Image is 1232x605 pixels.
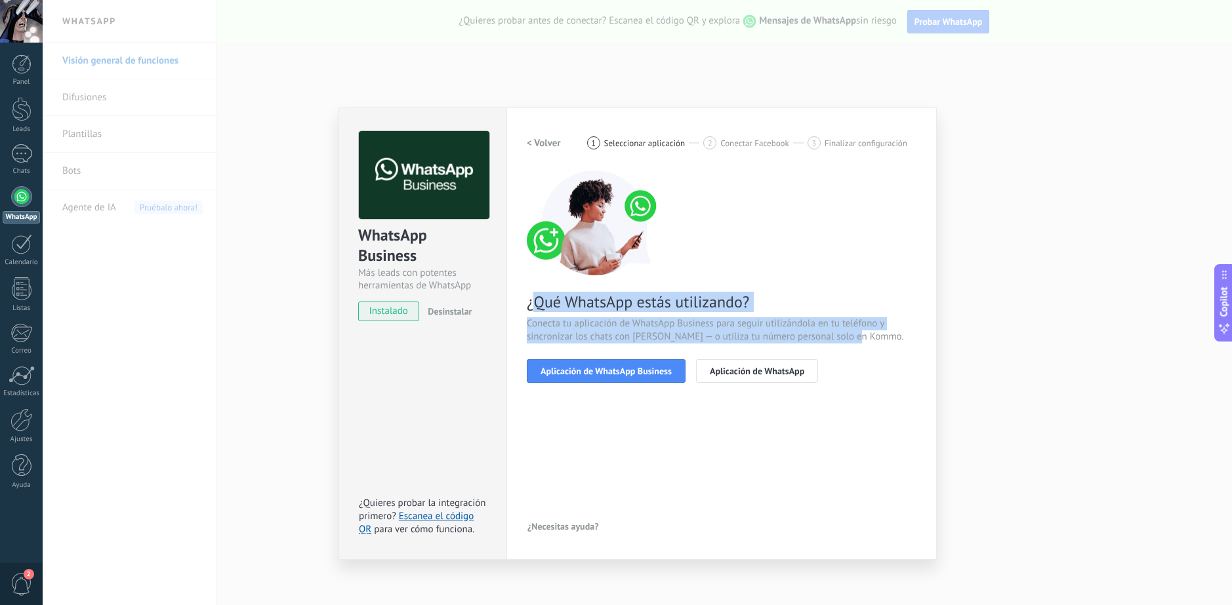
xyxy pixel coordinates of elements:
span: para ver cómo funciona. [374,523,474,536]
div: Calendario [3,258,41,267]
button: Desinstalar [422,302,472,321]
span: ¿Quieres probar la integración primero? [359,497,486,522]
button: Aplicación de WhatsApp [696,359,818,383]
div: Más leads con potentes herramientas de WhatsApp [358,267,487,292]
span: ¿Qué WhatsApp estás utilizando? [527,292,916,312]
span: Copilot [1218,286,1231,317]
span: Aplicación de WhatsApp [710,366,804,376]
div: Panel [3,78,41,87]
span: Desinstalar [428,305,472,317]
span: Conectar Facebook [720,138,789,148]
div: Correo [3,347,41,355]
div: Listas [3,304,41,313]
button: ¿Necesitas ayuda? [527,517,600,536]
span: instalado [359,302,419,321]
div: Ajustes [3,435,41,444]
span: ¿Necesitas ayuda? [527,522,599,531]
div: Leads [3,125,41,134]
img: logo_main.png [359,131,489,220]
div: Estadísticas [3,389,41,398]
span: Aplicación de WhatsApp Business [541,366,672,376]
div: Chats [3,167,41,176]
a: Escanea el código QR [359,510,474,536]
span: Conecta tu aplicación de WhatsApp Business para seguir utilizándola en tu teléfono y sincronizar ... [527,317,916,343]
img: connect number [527,170,665,275]
div: Ayuda [3,481,41,490]
span: Finalizar configuración [825,138,907,148]
span: Seleccionar aplicación [604,138,686,148]
span: 1 [591,138,596,149]
span: 2 [708,138,712,149]
h2: < Volver [527,137,561,149]
button: Aplicación de WhatsApp Business [527,359,686,383]
div: WhatsApp Business [358,225,487,267]
button: < Volver [527,131,561,155]
span: 2 [24,569,34,579]
span: 3 [811,138,816,149]
div: WhatsApp [3,211,40,224]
